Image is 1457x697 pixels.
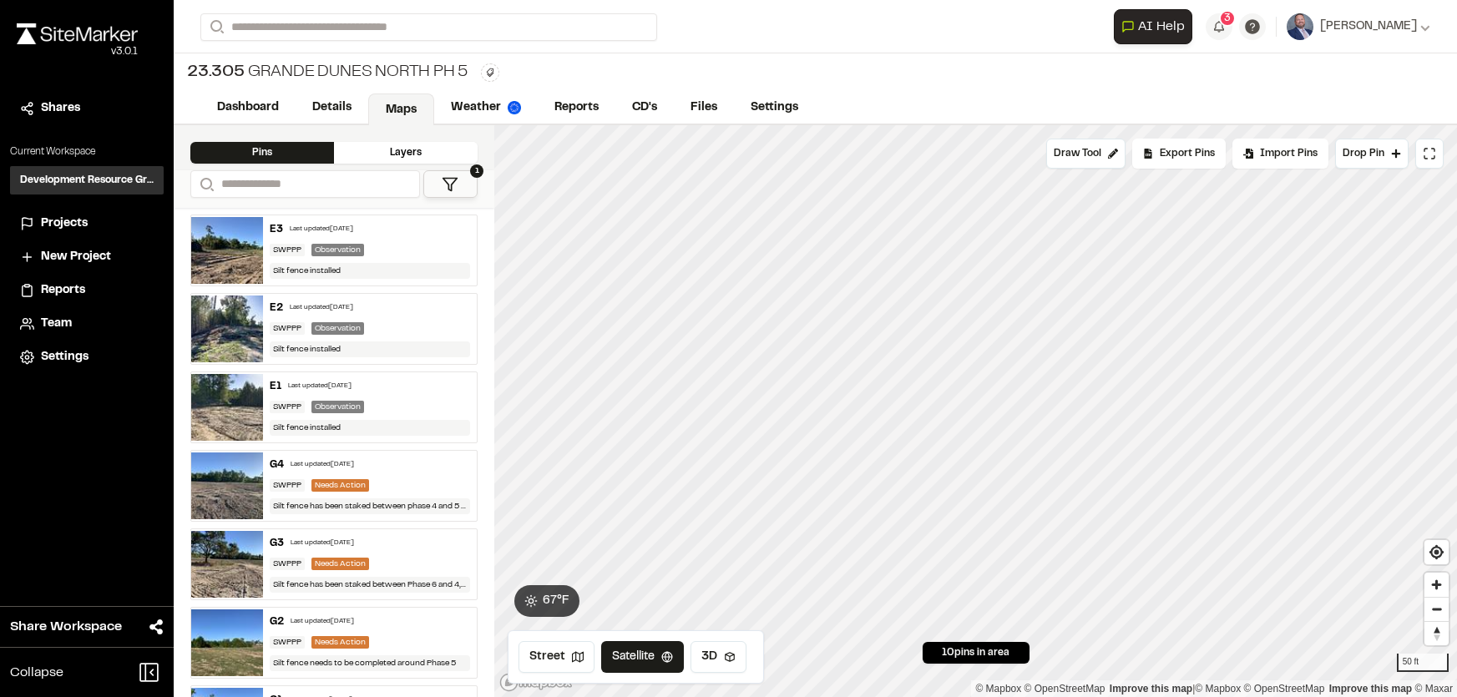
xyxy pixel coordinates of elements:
div: Last updated [DATE] [290,303,353,313]
span: 3 [1224,11,1231,26]
div: Grande Dunes North Ph 5 [187,60,468,85]
a: Settings [734,92,815,124]
a: Files [674,92,734,124]
div: SWPPP [270,322,305,335]
a: CD's [615,92,674,124]
div: Observation [311,322,364,335]
a: Reports [538,92,615,124]
img: file [191,217,263,284]
span: Shares [41,99,80,118]
span: Import Pins [1260,146,1318,161]
h3: Development Resource Group [20,173,154,188]
button: 1 [423,170,478,198]
div: SWPPP [270,479,305,492]
div: Oh geez...please don't... [17,44,138,59]
a: Improve this map [1329,683,1412,694]
div: No pins available to export [1132,139,1226,169]
div: E2 [270,301,283,316]
button: 67°F [514,585,579,617]
span: Reports [41,281,85,300]
div: Last updated [DATE] [291,617,354,627]
img: User [1287,13,1313,40]
button: 3 [1206,13,1232,40]
a: Mapbox logo [499,673,573,692]
div: Last updated [DATE] [291,460,354,470]
img: file [191,452,263,519]
div: Last updated [DATE] [290,225,353,235]
a: OpenStreetMap [1244,683,1325,694]
div: Silt fence installed [270,420,471,436]
div: E3 [270,222,283,237]
span: Export Pins [1160,146,1215,161]
a: Projects [20,215,154,233]
a: Map feedback [1110,683,1192,694]
span: 23.305 [187,60,245,85]
button: Street [519,641,594,673]
img: file [191,374,263,441]
span: Zoom in [1424,573,1449,597]
div: Last updated [DATE] [291,538,354,548]
div: Import Pins into your project [1232,139,1328,169]
span: AI Help [1138,17,1185,37]
span: 67 ° F [543,592,569,610]
span: [PERSON_NAME] [1320,18,1417,36]
a: Settings [20,348,154,366]
div: SWPPP [270,636,305,649]
a: Maxar [1414,683,1453,694]
button: Draw Tool [1046,139,1126,169]
div: Silt fence installed [270,263,471,279]
span: Drop Pin [1343,146,1384,161]
div: SWPPP [270,401,305,413]
button: Open AI Assistant [1114,9,1192,44]
img: precipai.png [508,101,521,114]
div: G3 [270,536,284,551]
a: Team [20,315,154,333]
div: Silt fence has been staked between phase 4 and 5 silt fence not installed yet [270,498,471,514]
div: Open AI Assistant [1114,9,1199,44]
span: Projects [41,215,88,233]
div: SWPPP [270,244,305,256]
span: Settings [41,348,89,366]
div: G4 [270,457,284,472]
a: Mapbox [975,683,1021,694]
a: Weather [434,92,538,124]
div: Observation [311,401,364,413]
div: Needs Action [311,636,369,649]
a: Reports [20,281,154,300]
button: Edit Tags [481,63,499,82]
div: 50 ft [1397,654,1449,672]
a: New Project [20,248,154,266]
button: [PERSON_NAME] [1287,13,1430,40]
a: Maps [368,93,434,125]
img: rebrand.png [17,23,138,44]
button: Drop Pin [1335,139,1409,169]
div: Needs Action [311,558,369,570]
div: SWPPP [270,558,305,570]
button: 3D [691,641,746,673]
div: Last updated [DATE] [288,381,352,391]
p: Current Workspace [10,144,164,159]
span: Draw Tool [1054,146,1101,161]
a: Details [296,92,368,124]
a: Mapbox [1195,683,1241,694]
img: file [191,295,263,362]
span: Collapse [10,663,63,683]
button: Satellite [601,641,684,673]
button: Search [200,13,230,41]
a: Dashboard [200,92,296,124]
button: Zoom out [1424,597,1449,621]
span: Team [41,315,72,333]
div: Silt fence needs to be completed around Phase 5 [270,655,471,671]
span: 10 pins in area [942,645,1009,660]
button: Find my location [1424,540,1449,564]
span: New Project [41,248,111,266]
div: Observation [311,244,364,256]
a: Shares [20,99,154,118]
div: E1 [270,379,281,394]
a: OpenStreetMap [1024,683,1105,694]
div: Pins [190,142,334,164]
span: Zoom out [1424,598,1449,621]
div: Silt fence has been staked between Phase 6 and 4, but silt fence needs to be installed [270,577,471,593]
div: | [975,680,1453,697]
span: 1 [470,164,483,178]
